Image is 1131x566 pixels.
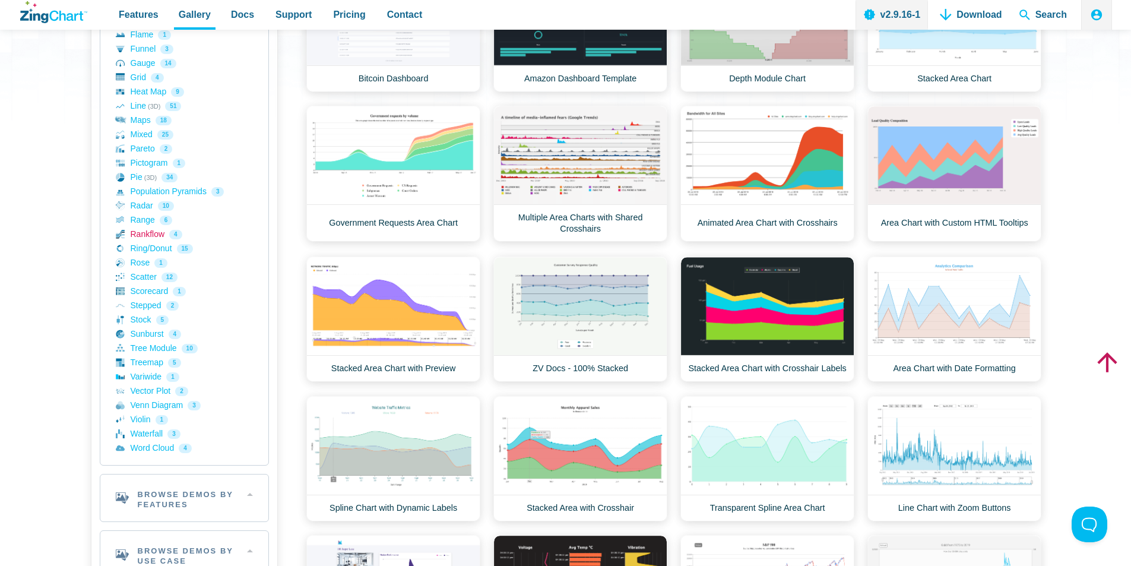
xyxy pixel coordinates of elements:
[20,1,87,23] a: ZingChart Logo. Click to return to the homepage
[119,7,159,23] span: Features
[231,7,254,23] span: Docs
[306,396,480,521] a: Spline Chart with Dynamic Labels
[493,396,667,521] a: Stacked Area with Crosshair
[306,257,480,382] a: Stacked Area Chart with Preview
[306,106,480,242] a: Government Requests Area Chart
[179,7,211,23] span: Gallery
[867,106,1041,242] a: Area Chart with Custom HTML Tooltips
[680,396,854,521] a: Transparent Spline Area Chart
[493,106,667,242] a: Multiple Area Charts with Shared Crosshairs
[1072,507,1107,542] iframe: Toggle Customer Support
[867,396,1041,521] a: Line Chart with Zoom Buttons
[275,7,312,23] span: Support
[333,7,365,23] span: Pricing
[680,106,854,242] a: Animated Area Chart with Crosshairs
[100,475,268,522] h2: Browse Demos By Features
[867,257,1041,382] a: Area Chart with Date Formatting
[680,257,854,382] a: Stacked Area Chart with Crosshair Labels
[493,257,667,382] a: ZV Docs - 100% Stacked
[387,7,423,23] span: Contact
